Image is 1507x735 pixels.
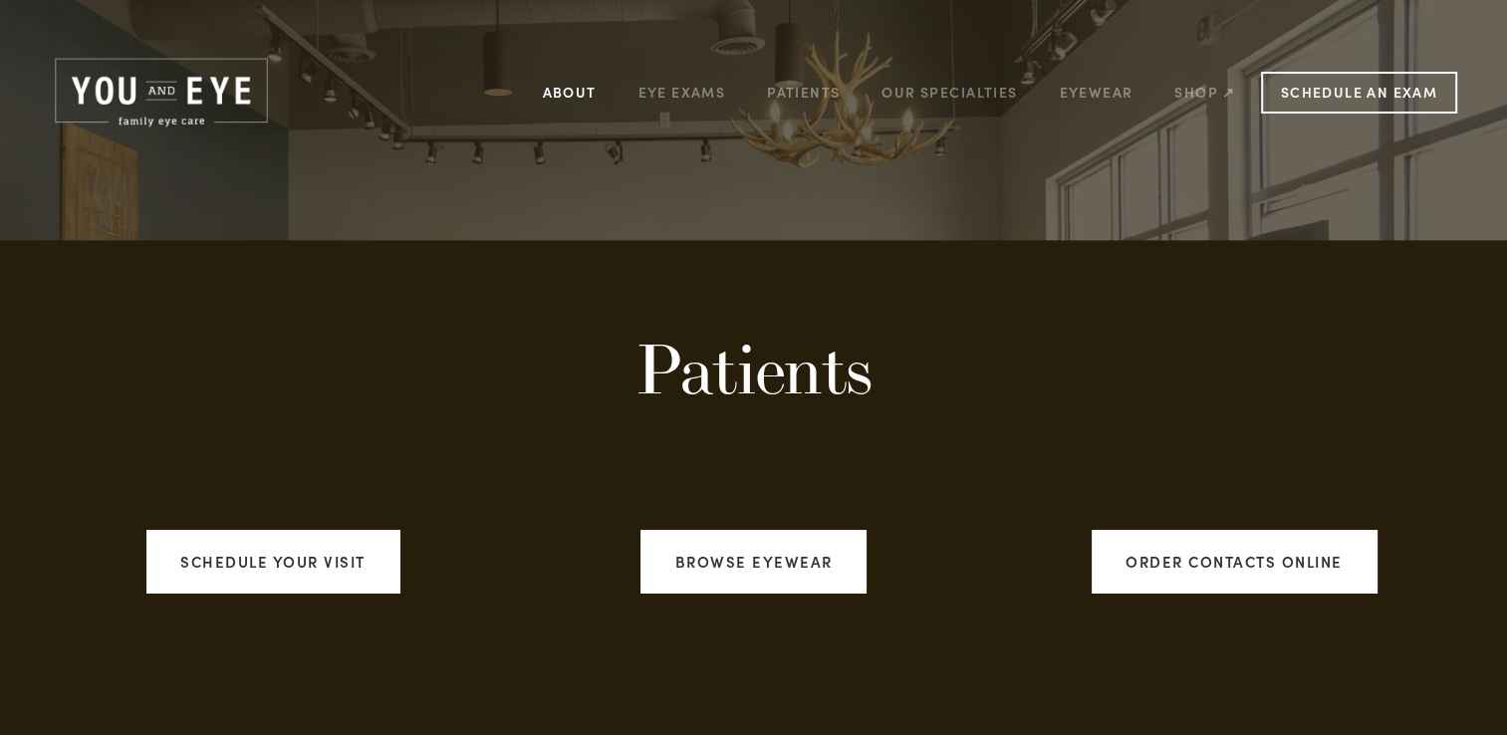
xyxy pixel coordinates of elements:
a: Schedule your visit [146,530,399,593]
a: Shop ↗ [1174,77,1235,108]
a: ORDER CONTACTS ONLINE [1092,530,1377,593]
a: Patients [767,77,840,108]
a: Our Specialties [881,83,1017,102]
a: Schedule an Exam [1261,72,1457,114]
img: Rochester, MN | You and Eye | Family Eye Care [50,55,273,130]
a: About [543,77,597,108]
a: Eyewear [1059,77,1132,108]
a: Browse Eyewear [640,530,866,593]
h1: Patients [326,329,1180,409]
a: Eye Exams [638,77,726,108]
